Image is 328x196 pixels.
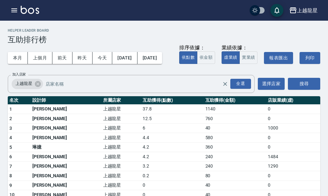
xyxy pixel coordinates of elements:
[9,183,12,188] span: 9
[258,78,285,90] button: 選擇店家
[31,161,102,171] td: [PERSON_NAME]
[266,181,320,190] td: 0
[266,114,320,124] td: 0
[266,152,320,162] td: 1484
[9,107,12,112] span: 1
[141,152,203,162] td: 4.2
[31,133,102,143] td: [PERSON_NAME]
[112,52,137,64] button: [DATE]
[197,51,215,64] button: 依金額
[102,181,141,190] td: 上越龍星
[141,171,203,181] td: 0.2
[12,72,26,77] label: 加入店家
[141,104,203,114] td: 37.8
[204,161,266,171] td: 240
[204,133,266,143] td: 580
[230,79,251,89] div: 全選
[266,171,320,181] td: 0
[8,96,31,105] th: 名次
[9,116,12,121] span: 2
[8,52,28,64] button: 本月
[266,123,320,133] td: 1000
[28,52,52,64] button: 上個月
[204,142,266,152] td: 360
[221,79,230,88] button: Clear
[12,80,36,87] span: 上越龍星
[72,52,93,64] button: 昨天
[179,51,197,64] button: 依點數
[9,154,12,159] span: 6
[12,79,43,89] div: 上越龍星
[204,123,266,133] td: 40
[31,96,102,105] th: 設計師
[31,123,102,133] td: [PERSON_NAME]
[204,104,266,114] td: 1140
[204,114,266,124] td: 760
[21,6,39,14] img: Logo
[102,171,141,181] td: 上越龍星
[270,4,283,17] button: save
[8,28,320,33] h2: Helper Leader Board
[264,52,293,64] button: 報表匯出
[266,104,320,114] td: 0
[102,123,141,133] td: 上越龍星
[31,142,102,152] td: 琳嬑
[141,161,203,171] td: 3.2
[31,181,102,190] td: [PERSON_NAME]
[141,181,203,190] td: 0
[31,171,102,181] td: [PERSON_NAME]
[141,114,203,124] td: 12.5
[229,77,252,90] button: Open
[9,173,12,178] span: 8
[52,52,72,64] button: 前天
[222,45,257,51] div: 業績依據：
[204,152,266,162] td: 240
[222,51,240,64] button: 虛業績
[102,152,141,162] td: 上越龍星
[31,104,102,114] td: [PERSON_NAME]
[102,104,141,114] td: 上越龍星
[8,35,320,44] h3: 互助排行榜
[44,78,234,89] input: 店家名稱
[266,133,320,143] td: 0
[266,142,320,152] td: 0
[204,171,266,181] td: 80
[300,52,320,64] button: 列印
[204,96,266,105] th: 互助獲得(金額)
[141,123,203,133] td: 6
[137,52,162,64] button: [DATE]
[297,6,318,15] div: 上越龍星
[141,133,203,143] td: 4.4
[179,45,215,51] div: 排序依據：
[9,135,12,140] span: 4
[141,142,203,152] td: 4.2
[266,161,320,171] td: 1290
[239,51,257,64] button: 實業績
[204,181,266,190] td: 40
[9,145,12,150] span: 5
[31,152,102,162] td: [PERSON_NAME]
[288,78,320,90] button: 搜尋
[287,4,320,17] button: 上越龍星
[102,114,141,124] td: 上越龍星
[141,96,203,105] th: 互助獲得(點數)
[9,126,12,131] span: 3
[102,133,141,143] td: 上越龍星
[102,142,141,152] td: 上越龍星
[9,164,12,169] span: 7
[31,114,102,124] td: [PERSON_NAME]
[102,161,141,171] td: 上越龍星
[266,96,320,105] th: 店販業績(虛)
[93,52,113,64] button: 今天
[102,96,141,105] th: 所屬店家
